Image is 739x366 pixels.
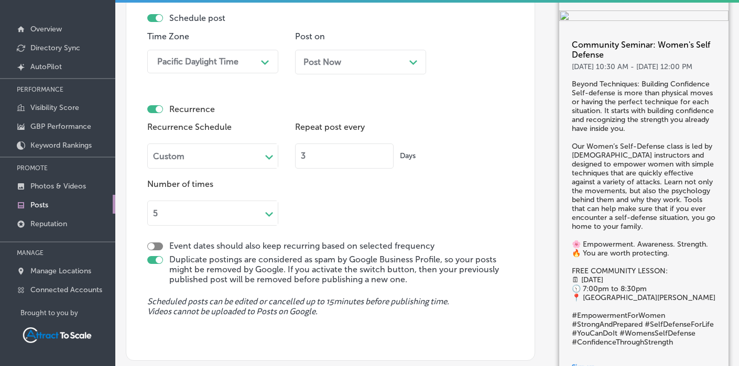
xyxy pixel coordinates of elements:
img: Attract To Scale [20,325,94,345]
label: Recurrence [169,104,215,114]
label: Days [400,151,426,160]
input: Repeat Post Every [295,143,394,169]
h5: [DATE] 10:30 AM - [DATE] 12:00 PM [572,62,716,71]
p: Posts [30,201,48,209]
span: Post Now [303,57,341,67]
p: Keyword Rankings [30,141,92,150]
label: Recurrence Schedule [147,122,278,132]
p: Visibility Score [30,103,79,112]
h5: Community Seminar: Women's Self Defense [572,40,716,62]
p: Connected Accounts [30,285,102,294]
img: 4e00df20-8f08-48b0-bc81-8b1f3a505a2d [559,10,729,23]
p: GBP Performance [30,122,91,131]
p: Manage Locations [30,267,91,275]
label: Event dates should also keep recurring based on selected frequency [169,241,434,251]
div: Pacific Daylight Time [157,57,238,66]
label: Repeat post every [295,122,426,132]
p: Photos & Videos [30,182,86,191]
p: Reputation [30,219,67,228]
label: Schedule post [169,13,225,23]
p: AutoPilot [30,62,62,71]
div: Custom [153,151,184,161]
p: Overview [30,25,62,34]
p: Time Zone [147,31,278,41]
div: 5 [153,208,158,218]
p: Brought to you by [20,309,115,317]
p: Post on [295,31,426,41]
span: Scheduled posts can be edited or cancelled up to 15 minutes before publishing time. Videos cannot... [147,297,514,317]
label: Number of times [147,179,278,189]
label: Duplicate postings are considered as spam by Google Business Profile, so your posts might be remo... [169,254,514,284]
h5: Beyond Techniques: Building Confidence Self-defense is more than physical moves or having the per... [572,80,716,347]
p: Directory Sync [30,43,80,52]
